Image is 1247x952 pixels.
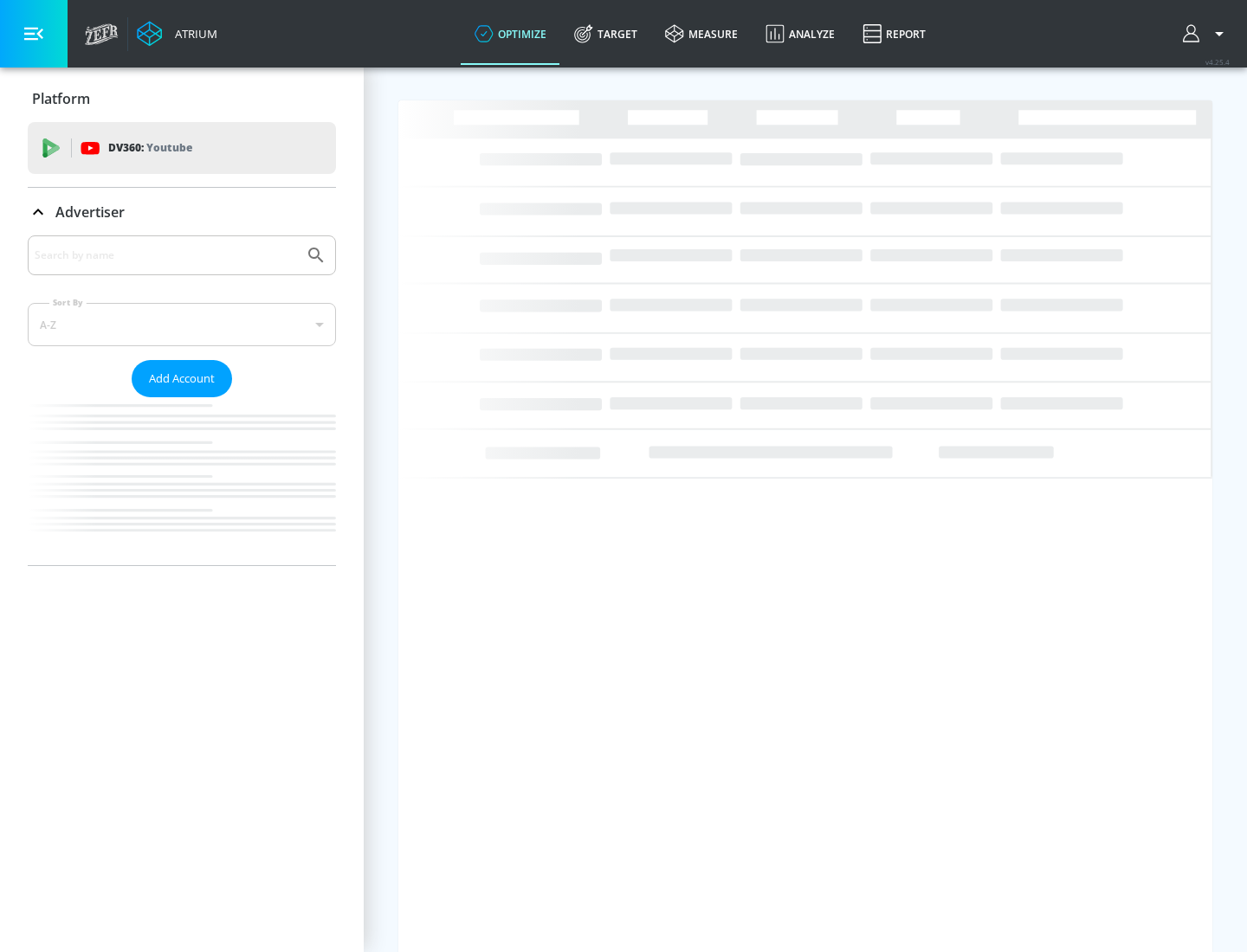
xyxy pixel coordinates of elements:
div: Platform [28,74,336,123]
div: DV360: Youtube [28,122,336,174]
button: Add Account [132,360,232,397]
label: Sort By [49,297,87,308]
div: Atrium [168,26,217,42]
p: Advertiser [55,203,125,222]
a: measure [651,3,752,65]
p: DV360: [108,138,192,158]
a: Atrium [137,21,217,47]
span: Add Account [149,369,215,389]
a: optimize [461,3,560,65]
nav: list of Advertiser [28,397,336,565]
p: Youtube [146,138,192,157]
a: Target [560,3,651,65]
a: Analyze [752,3,849,65]
span: v 4.25.4 [1205,57,1230,67]
div: Advertiser [28,188,336,236]
div: Advertiser [28,235,336,565]
input: Search by name [35,244,297,267]
a: Report [849,3,940,65]
div: A-Z [28,303,336,346]
p: Platform [32,89,90,108]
